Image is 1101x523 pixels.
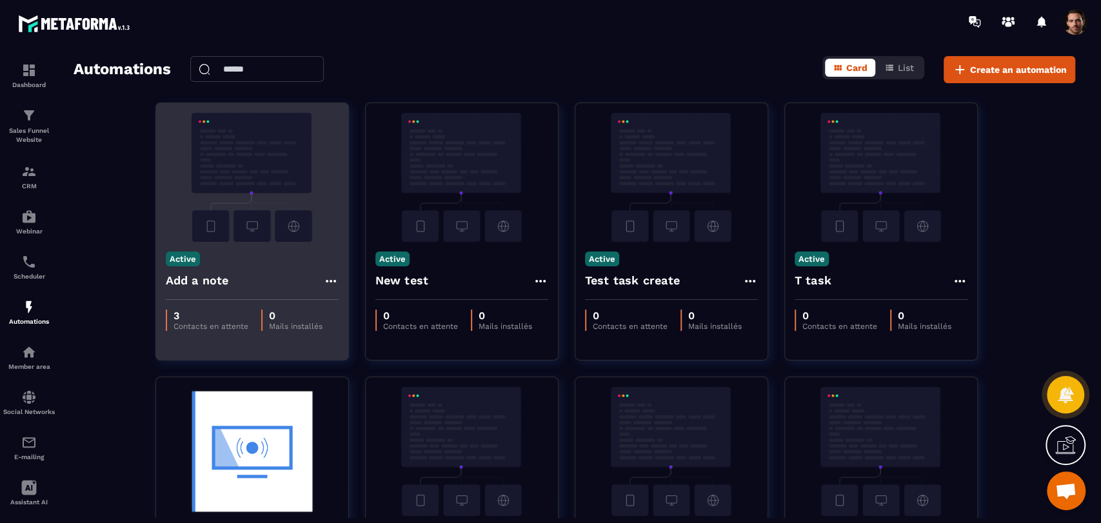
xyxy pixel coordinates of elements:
img: email [21,435,37,450]
img: automation-background [585,387,758,516]
p: Active [795,252,829,266]
a: automationsautomationsWebinar [3,199,55,244]
p: Contacts en attente [174,322,248,331]
button: Card [825,59,875,77]
img: automation-background [375,113,548,242]
img: automation-background [166,113,339,242]
a: formationformationCRM [3,154,55,199]
p: Mails installés [479,322,532,331]
p: 0 [479,310,532,322]
h4: Add a note [166,271,229,290]
img: logo [18,12,134,35]
p: 0 [269,310,322,322]
h4: New test [375,271,429,290]
p: 3 [174,310,248,322]
p: Member area [3,363,55,370]
p: Scheduler [3,273,55,280]
p: Assistant AI [3,498,55,506]
p: Mails installés [898,322,951,331]
img: formation [21,164,37,179]
a: formationformationDashboard [3,53,55,98]
p: Dashboard [3,81,55,88]
p: Contacts en attente [802,322,877,331]
a: automationsautomationsAutomations [3,290,55,335]
p: Contacts en attente [383,322,458,331]
p: 0 [593,310,668,322]
h4: Test task create [585,271,680,290]
a: social-networksocial-networkSocial Networks [3,380,55,425]
p: 0 [383,310,458,322]
p: Sales Funnel Website [3,126,55,144]
h2: Automations [74,56,171,83]
img: automations [21,299,37,315]
h4: T task [795,271,831,290]
p: Mails installés [688,322,742,331]
button: List [877,59,922,77]
a: schedulerschedulerScheduler [3,244,55,290]
p: Active [375,252,410,266]
img: scheduler [21,254,37,270]
img: automation-background [375,387,548,516]
img: automation-background [795,113,967,242]
p: 0 [802,310,877,322]
img: automations [21,344,37,360]
div: Mở cuộc trò chuyện [1047,471,1086,510]
span: List [898,63,914,73]
img: automations [21,209,37,224]
p: Active [585,252,619,266]
p: Active [166,252,200,266]
p: E-mailing [3,453,55,460]
p: 0 [898,310,951,322]
p: 0 [688,310,742,322]
a: Assistant AI [3,470,55,515]
p: Social Networks [3,408,55,415]
span: Card [846,63,868,73]
p: Webinar [3,228,55,235]
p: CRM [3,183,55,190]
span: Create an automation [970,63,1067,76]
img: automation-background [166,387,339,516]
a: automationsautomationsMember area [3,335,55,380]
img: formation [21,108,37,123]
button: Create an automation [944,56,1075,83]
p: Contacts en attente [593,322,668,331]
p: Mails installés [269,322,322,331]
p: Automations [3,318,55,325]
a: emailemailE-mailing [3,425,55,470]
img: automation-background [585,113,758,242]
img: social-network [21,390,37,405]
img: formation [21,63,37,78]
img: automation-background [795,387,967,516]
a: formationformationSales Funnel Website [3,98,55,154]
